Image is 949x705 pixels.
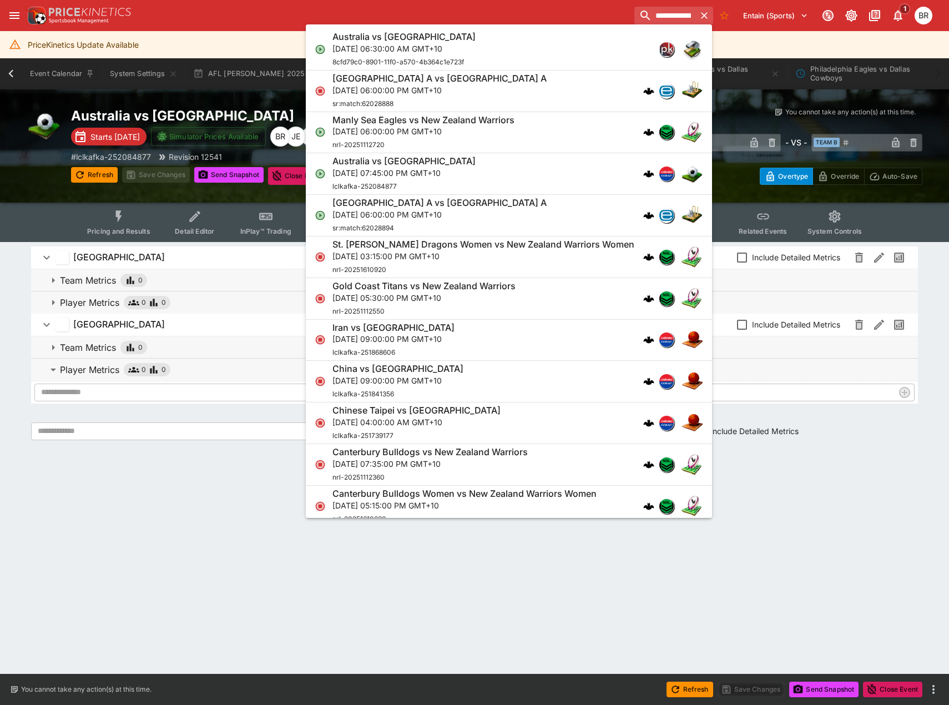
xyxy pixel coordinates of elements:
[659,167,674,181] img: lclkafka.png
[752,319,840,330] span: Include Detailed Metrics
[643,459,654,470] div: cerberus
[882,170,917,182] p: Auto-Save
[31,359,918,381] button: Player Metrics00
[659,415,674,431] div: lclkafka
[169,151,222,163] p: Revision 12541
[888,6,908,26] button: Notifications
[643,251,654,263] div: cerberus
[332,322,455,334] h6: Iran vs [GEOGRAPHIC_DATA]
[643,168,654,179] div: cerberus
[681,495,703,517] img: rugby_league.png
[911,3,936,28] button: Ben Raymond
[49,8,131,16] img: PriceKinetics
[103,58,184,89] button: System Settings
[332,265,386,274] span: nrl-20251610920
[752,251,840,263] span: Include Detailed Metrics
[315,293,326,304] svg: Closed
[138,275,143,286] span: 0
[332,515,386,523] span: nrl-20251610630
[161,297,166,308] span: 0
[789,682,859,697] button: Send Snapshot
[332,84,547,96] p: [DATE] 06:00:00 PM GMT+10
[49,18,109,23] img: Sportsbook Management
[659,124,674,140] div: nrl
[643,127,654,138] div: cerberus
[814,138,840,147] span: Team B
[736,7,815,24] button: Select Tenant
[710,425,799,437] span: Include Detailed Metrics
[681,204,703,226] img: cricket.png
[332,239,634,250] h6: St. [PERSON_NAME] Dragons Women vs New Zealand Warriors Women
[643,293,654,304] img: logo-cerberus.svg
[841,6,861,26] button: Toggle light/dark mode
[332,375,463,386] p: [DATE] 09:00:00 PM GMT+10
[681,163,703,185] img: soccer.png
[332,390,394,398] span: lclkafka-251841356
[31,291,918,314] button: Player Metrics00
[332,500,597,511] p: [DATE] 05:15:00 PM GMT+10
[332,140,385,149] span: nrl-20251112720
[332,99,393,108] span: sr:match:62028888
[643,210,654,221] div: cerberus
[31,246,918,269] button: [GEOGRAPHIC_DATA]Include Detailed MetricsPast Performances
[681,288,703,310] img: rugby_league.png
[332,280,516,292] h6: Gold Coast Titans vs New Zealand Warriors
[332,416,501,428] p: [DATE] 04:00:00 AM GMT+10
[286,127,306,147] div: James Edlin
[760,168,922,185] div: Start From
[315,376,326,387] svg: Closed
[332,155,476,167] h6: Australia vs [GEOGRAPHIC_DATA]
[73,251,165,263] h6: [GEOGRAPHIC_DATA]
[332,58,464,66] span: 8cfd79c0-8901-11f0-a570-4b364c1e723f
[785,107,916,117] p: You cannot take any action(s) at this time.
[175,227,214,235] span: Detail Editor
[778,170,808,182] p: Overtype
[659,291,674,306] div: nrl
[659,249,674,265] div: nrl
[889,315,909,335] button: Past Performances
[659,416,674,430] img: lclkafka.png
[643,127,654,138] img: logo-cerberus.svg
[643,85,654,97] div: cerberus
[789,58,948,89] button: Philadelphia Eagles vs Dallas Cowboys
[332,292,516,304] p: [DATE] 05:30:00 PM GMT+10
[927,683,940,696] button: more
[161,364,166,375] span: 0
[332,224,394,232] span: sr:match:62028894
[659,166,674,182] div: lclkafka
[23,58,101,89] button: Event Calendar
[78,203,871,242] div: Event type filters
[71,151,151,163] p: Copy To Clipboard
[315,334,326,345] svg: Closed
[71,107,497,124] h2: Copy To Clipboard
[142,364,146,375] span: 0
[90,131,140,143] p: Starts [DATE]
[332,114,514,126] h6: Manly Sea Eagles vs New Zealand Warriors
[71,167,118,183] button: Refresh
[915,7,932,24] div: Ben Raymond
[643,376,654,387] div: cerberus
[659,457,674,472] img: nrl.png
[315,459,326,470] svg: Closed
[332,458,528,470] p: [DATE] 07:35:00 PM GMT+10
[659,42,674,57] img: pricekinetics.png
[659,250,674,264] img: nrl.png
[681,246,703,268] img: rugby_league.png
[268,167,327,185] button: Close Event
[332,73,547,84] h6: [GEOGRAPHIC_DATA] A vs [GEOGRAPHIC_DATA] A
[332,363,463,375] h6: China vs [GEOGRAPHIC_DATA]
[332,431,393,440] span: lclkafka-251739177
[634,7,695,24] input: search
[865,6,885,26] button: Documentation
[24,4,47,27] img: PriceKinetics Logo
[643,85,654,97] img: logo-cerberus.svg
[332,473,385,481] span: nrl-20251112360
[60,274,116,287] p: Team Metrics
[240,227,291,235] span: InPlay™ Trading
[60,296,119,309] p: Player Metrics
[332,182,397,190] span: lclkafka-252084877
[643,417,654,429] div: cerberus
[812,168,864,185] button: Override
[332,446,528,458] h6: Canterbury Bulldogs vs New Zealand Warriors
[739,227,787,235] span: Related Events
